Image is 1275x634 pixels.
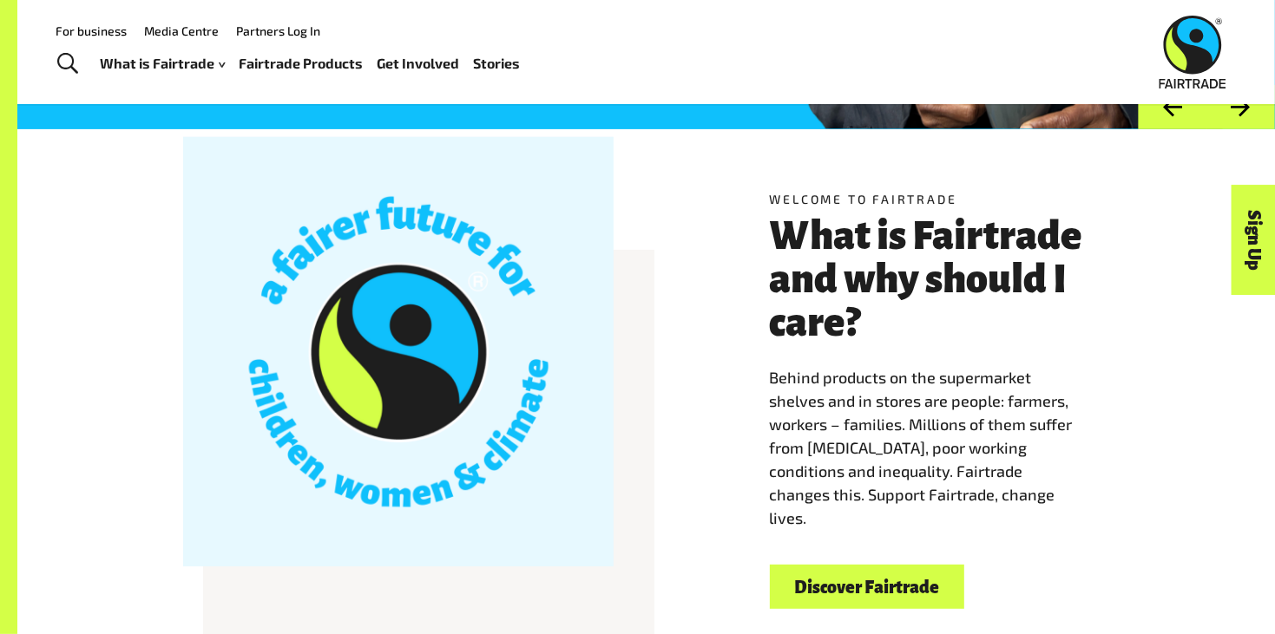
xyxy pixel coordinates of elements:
[236,23,320,38] a: Partners Log In
[47,42,89,86] a: Toggle Search
[144,23,219,38] a: Media Centre
[1160,16,1226,88] img: Fairtrade Australia New Zealand logo
[240,51,364,76] a: Fairtrade Products
[770,214,1110,344] h3: What is Fairtrade and why should I care?
[770,565,964,609] a: Discover Fairtrade
[378,51,460,76] a: Get Involved
[474,51,521,76] a: Stories
[1138,85,1206,129] button: Previous
[56,23,127,38] a: For business
[101,51,226,76] a: What is Fairtrade
[1206,85,1275,129] button: Next
[770,190,1110,208] h5: Welcome to Fairtrade
[770,368,1073,527] span: Behind products on the supermarket shelves and in stores are people: farmers, workers – families....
